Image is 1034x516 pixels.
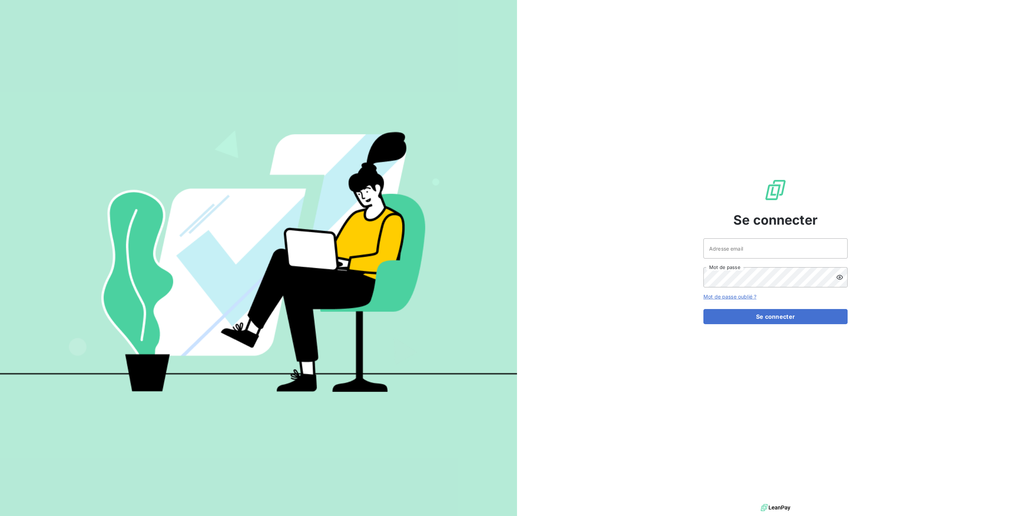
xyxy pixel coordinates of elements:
span: Se connecter [733,210,818,230]
a: Mot de passe oublié ? [703,294,756,300]
img: Logo LeanPay [764,178,787,202]
img: logo [761,502,790,513]
button: Se connecter [703,309,848,324]
input: placeholder [703,238,848,259]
